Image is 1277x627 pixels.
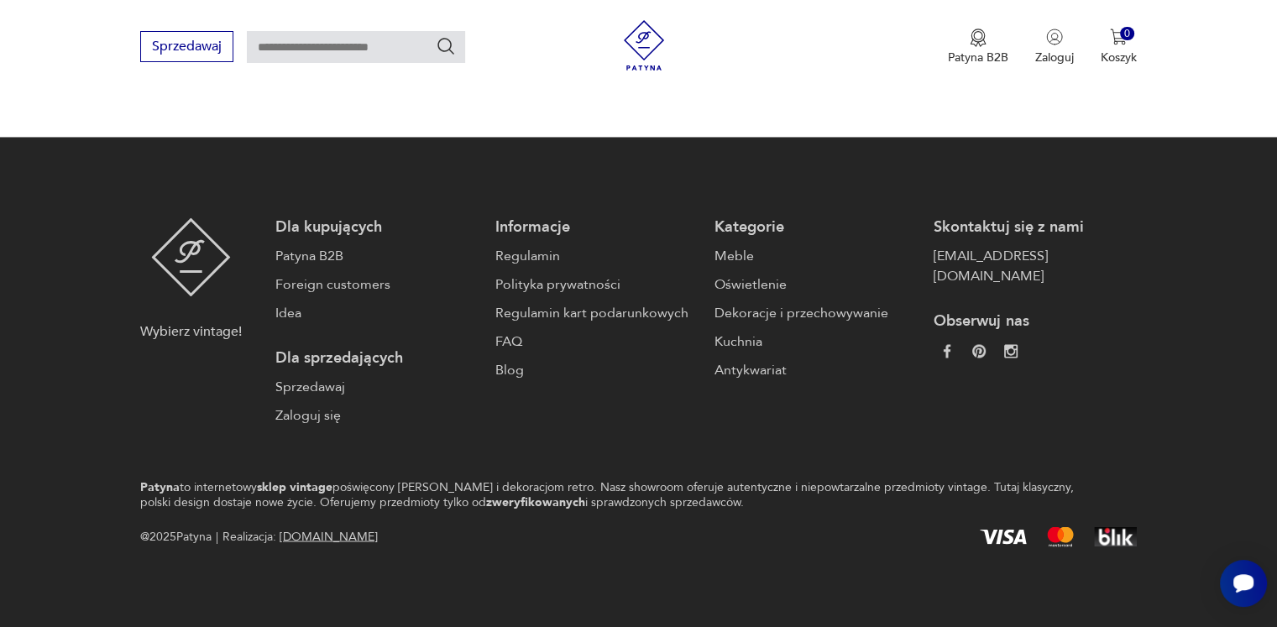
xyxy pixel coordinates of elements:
[1035,50,1074,65] p: Zaloguj
[948,29,1008,65] a: Ikona medaluPatyna B2B
[1047,526,1074,546] img: Mastercard
[1110,29,1127,45] img: Ikona koszyka
[495,332,698,352] a: FAQ
[275,246,478,266] a: Patyna B2B
[495,246,698,266] a: Regulamin
[619,20,669,71] img: Patyna - sklep z meblami i dekoracjami vintage
[1120,27,1134,41] div: 0
[140,42,233,54] a: Sprzedawaj
[934,246,1136,286] a: [EMAIL_ADDRESS][DOMAIN_NAME]
[970,29,987,47] img: Ikona medalu
[151,217,231,296] img: Patyna - sklep z meblami i dekoracjami vintage
[1035,29,1074,65] button: Zaloguj
[972,344,986,358] img: 37d27d81a828e637adc9f9cb2e3d3a8a.webp
[140,321,242,342] p: Wybierz vintage!
[216,526,218,546] div: |
[280,528,378,544] a: [DOMAIN_NAME]
[495,274,698,295] a: Polityka prywatności
[140,526,212,546] span: @ 2025 Patyna
[714,217,917,238] p: Kategorie
[486,494,585,509] strong: zweryfikowanych
[1101,50,1137,65] p: Koszyk
[714,303,917,323] a: Dekoracje i przechowywanie
[714,332,917,352] a: Kuchnia
[714,274,917,295] a: Oświetlenie
[275,348,478,368] p: Dla sprzedających
[495,360,698,380] a: Blog
[934,311,1136,332] p: Obserwuj nas
[275,274,478,295] a: Foreign customers
[495,217,698,238] p: Informacje
[980,529,1027,544] img: Visa
[275,405,478,426] a: Zaloguj się
[222,526,378,546] span: Realizacja:
[714,360,917,380] a: Antykwariat
[275,303,478,323] a: Idea
[275,377,478,397] a: Sprzedawaj
[140,478,180,494] strong: Patyna
[714,246,917,266] a: Meble
[140,31,233,62] button: Sprzedawaj
[934,217,1136,238] p: Skontaktuj się z nami
[436,36,456,56] button: Szukaj
[948,50,1008,65] p: Patyna B2B
[1046,29,1063,45] img: Ikonka użytkownika
[275,217,478,238] p: Dla kupujących
[948,29,1008,65] button: Patyna B2B
[495,303,698,323] a: Regulamin kart podarunkowych
[940,344,954,358] img: da9060093f698e4c3cedc1453eec5031.webp
[1101,29,1137,65] button: 0Koszyk
[1094,526,1137,546] img: BLIK
[257,478,332,494] strong: sklep vintage
[1004,344,1018,358] img: c2fd9cf7f39615d9d6839a72ae8e59e5.webp
[1220,560,1267,607] iframe: Smartsupp widget button
[140,479,1077,509] p: to internetowy poświęcony [PERSON_NAME] i dekoracjom retro. Nasz showroom oferuje autentyczne i n...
